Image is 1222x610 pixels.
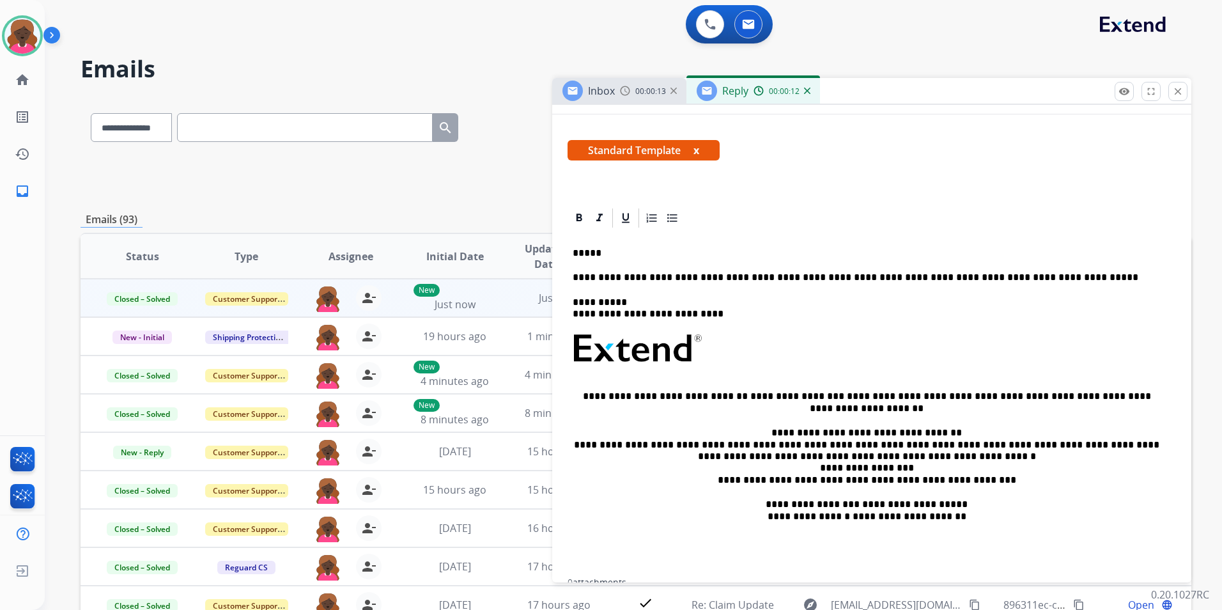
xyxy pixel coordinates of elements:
[107,484,178,497] span: Closed – Solved
[113,446,171,459] span: New - Reply
[205,484,288,497] span: Customer Support
[527,483,591,497] span: 15 hours ago
[205,331,293,344] span: Shipping Protection
[527,559,591,574] span: 17 hours ago
[81,212,143,228] p: Emails (93)
[590,208,609,228] div: Italic
[435,297,476,311] span: Just now
[315,554,341,581] img: agent-avatar
[235,249,258,264] span: Type
[438,120,453,136] mat-icon: search
[1145,86,1157,97] mat-icon: fullscreen
[423,329,486,343] span: 19 hours ago
[205,522,288,536] span: Customer Support
[315,324,341,350] img: agent-avatar
[1151,587,1209,602] p: 0.20.1027RC
[329,249,373,264] span: Assignee
[539,291,580,305] span: Just now
[315,515,341,542] img: agent-avatar
[527,521,591,535] span: 16 hours ago
[15,184,30,199] mat-icon: inbox
[112,331,172,344] span: New - Initial
[663,208,682,228] div: Bullet List
[518,241,575,272] span: Updated Date
[217,561,275,574] span: Reguard CS
[414,284,440,297] p: New
[15,109,30,125] mat-icon: list_alt
[527,444,591,458] span: 15 hours ago
[1118,86,1130,97] mat-icon: remove_red_eye
[414,399,440,412] p: New
[205,292,288,306] span: Customer Support
[525,368,593,382] span: 4 minutes ago
[361,367,376,382] mat-icon: person_remove
[361,482,376,497] mat-icon: person_remove
[107,407,178,421] span: Closed – Solved
[722,84,748,98] span: Reply
[205,407,288,421] span: Customer Support
[769,86,800,97] span: 00:00:12
[361,444,376,459] mat-icon: person_remove
[568,576,573,588] span: 0
[315,477,341,504] img: agent-avatar
[315,400,341,427] img: agent-avatar
[693,143,699,158] button: x
[421,374,489,388] span: 4 minutes ago
[15,146,30,162] mat-icon: history
[588,84,615,98] span: Inbox
[525,406,593,420] span: 8 minutes ago
[616,208,635,228] div: Underline
[315,285,341,312] img: agent-avatar
[568,140,720,160] span: Standard Template
[126,249,159,264] span: Status
[361,559,376,574] mat-icon: person_remove
[4,18,40,54] img: avatar
[361,290,376,306] mat-icon: person_remove
[421,412,489,426] span: 8 minutes ago
[107,292,178,306] span: Closed – Solved
[107,561,178,574] span: Closed – Solved
[361,520,376,536] mat-icon: person_remove
[81,56,1191,82] h2: Emails
[569,208,589,228] div: Bold
[635,86,666,97] span: 00:00:13
[414,361,440,373] p: New
[439,444,471,458] span: [DATE]
[315,362,341,389] img: agent-avatar
[527,329,591,343] span: 1 minute ago
[361,405,376,421] mat-icon: person_remove
[439,521,471,535] span: [DATE]
[423,483,486,497] span: 15 hours ago
[439,559,471,574] span: [DATE]
[107,522,178,536] span: Closed – Solved
[315,439,341,465] img: agent-avatar
[107,369,178,382] span: Closed – Solved
[642,208,661,228] div: Ordered List
[1172,86,1184,97] mat-icon: close
[426,249,484,264] span: Initial Date
[15,72,30,88] mat-icon: home
[205,446,288,459] span: Customer Support
[361,329,376,344] mat-icon: person_remove
[205,369,288,382] span: Customer Support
